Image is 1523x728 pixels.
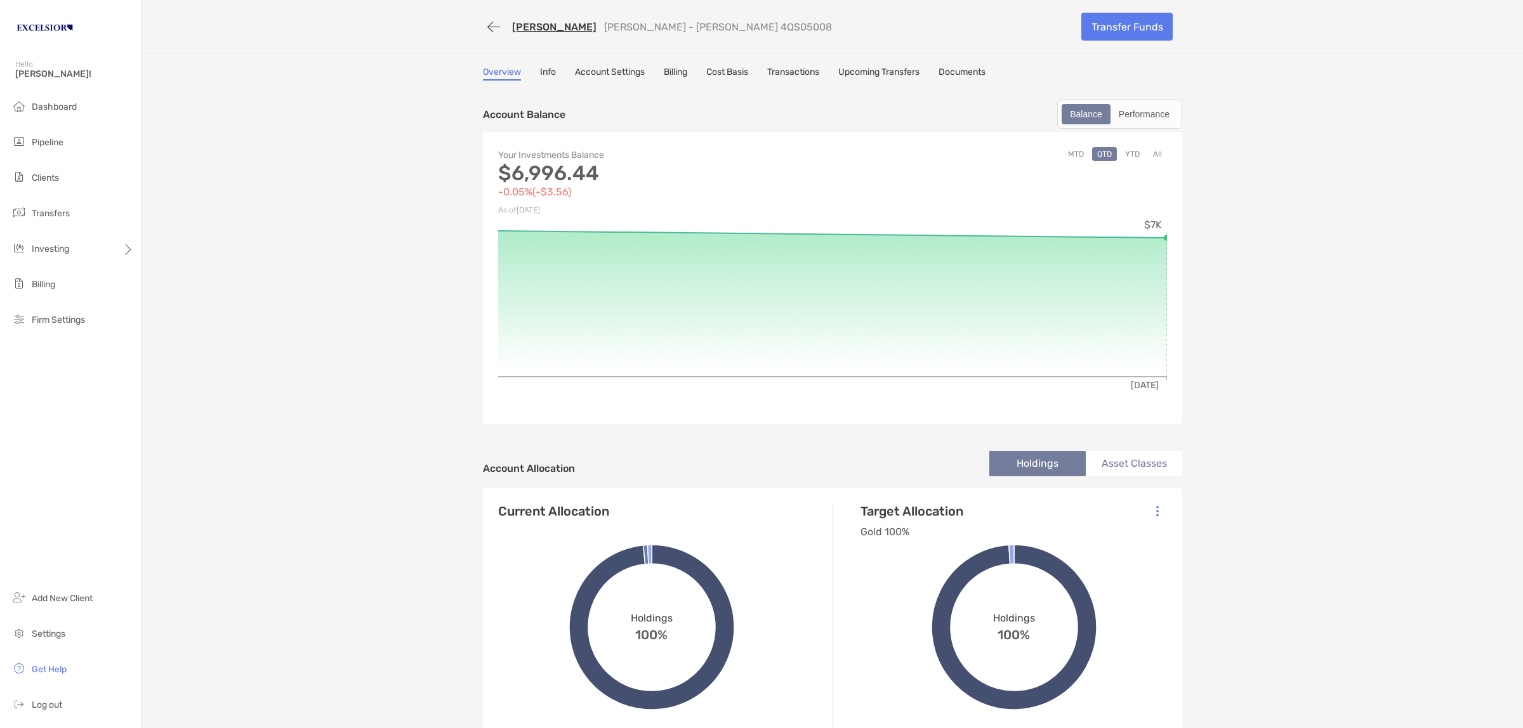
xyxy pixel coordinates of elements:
p: As of [DATE] [498,202,833,218]
div: segmented control [1057,100,1182,129]
h4: Target Allocation [860,504,963,519]
a: Transactions [767,67,819,81]
span: Get Help [32,664,67,675]
a: Account Settings [575,67,645,81]
span: Firm Settings [32,315,85,325]
a: Billing [664,67,687,81]
span: Transfers [32,208,70,219]
li: Holdings [989,451,1086,476]
p: Account Balance [483,107,565,122]
img: get-help icon [11,661,27,676]
img: investing icon [11,240,27,256]
img: Icon List Menu [1156,505,1159,517]
span: [PERSON_NAME]! [15,68,134,79]
a: Info [540,67,556,81]
a: Documents [939,67,986,81]
span: Pipeline [32,137,63,148]
span: Clients [32,172,59,183]
img: clients icon [11,169,27,185]
p: -0.05% ( -$3.56 ) [498,184,833,200]
span: Settings [32,628,65,639]
p: [PERSON_NAME] - [PERSON_NAME] 4QS05008 [604,21,832,33]
h4: Current Allocation [498,504,609,519]
span: Holdings [631,612,673,624]
span: Investing [32,244,69,254]
button: QTD [1092,147,1117,161]
div: Performance [1112,105,1177,123]
a: Upcoming Transfers [838,67,920,81]
button: All [1148,147,1167,161]
tspan: [DATE] [1131,380,1159,391]
img: add_new_client icon [11,590,27,605]
div: Balance [1063,105,1109,123]
p: Gold 100% [860,524,963,540]
a: Transfer Funds [1081,13,1173,41]
img: transfers icon [11,205,27,220]
p: $6,996.44 [498,166,833,181]
img: Zoe Logo [15,5,74,51]
img: dashboard icon [11,98,27,114]
a: Overview [483,67,521,81]
span: Billing [32,279,55,290]
span: Add New Client [32,593,93,604]
img: firm-settings icon [11,311,27,327]
a: Cost Basis [706,67,748,81]
img: logout icon [11,696,27,712]
span: 100% [635,624,668,642]
button: YTD [1120,147,1145,161]
tspan: $7K [1144,219,1162,231]
span: Log out [32,699,62,710]
span: Dashboard [32,101,77,112]
img: billing icon [11,276,27,291]
span: 100% [998,624,1030,642]
a: [PERSON_NAME] [512,21,597,33]
span: Holdings [993,612,1035,624]
button: MTD [1063,147,1089,161]
img: pipeline icon [11,134,27,149]
p: Your Investments Balance [498,147,833,163]
li: Asset Classes [1086,451,1182,476]
h4: Account Allocation [483,462,575,474]
img: settings icon [11,625,27,640]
